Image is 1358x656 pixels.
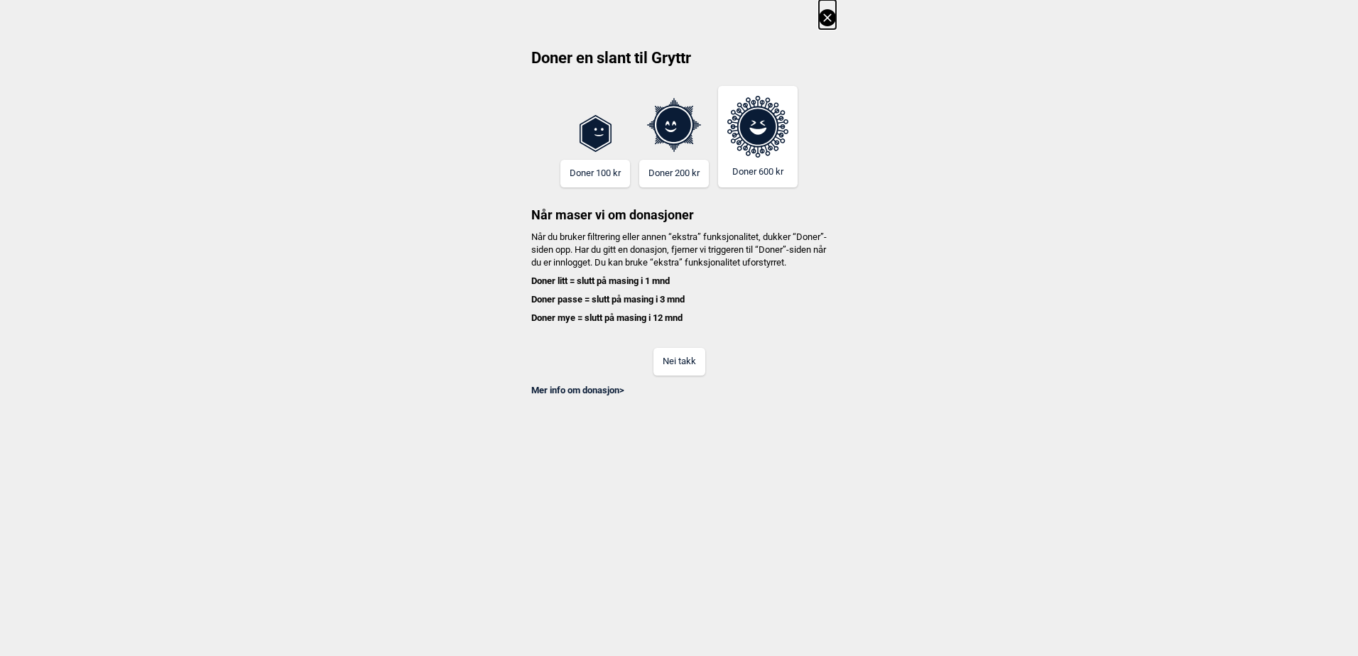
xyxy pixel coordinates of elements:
[653,348,705,376] button: Nei takk
[531,385,624,395] a: Mer info om donasjon>
[531,294,685,305] b: Doner passe = slutt på masing i 3 mnd
[522,48,836,79] h2: Doner en slant til Gryttr
[522,187,836,224] h3: Når maser vi om donasjoner
[639,160,709,187] button: Doner 200 kr
[531,275,670,286] b: Doner litt = slutt på masing i 1 mnd
[531,312,683,323] b: Doner mye = slutt på masing i 12 mnd
[522,231,836,325] h4: Når du bruker filtrering eller annen “ekstra” funksjonalitet, dukker “Doner”-siden opp. Har du gi...
[718,86,798,187] button: Doner 600 kr
[560,160,630,187] button: Doner 100 kr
